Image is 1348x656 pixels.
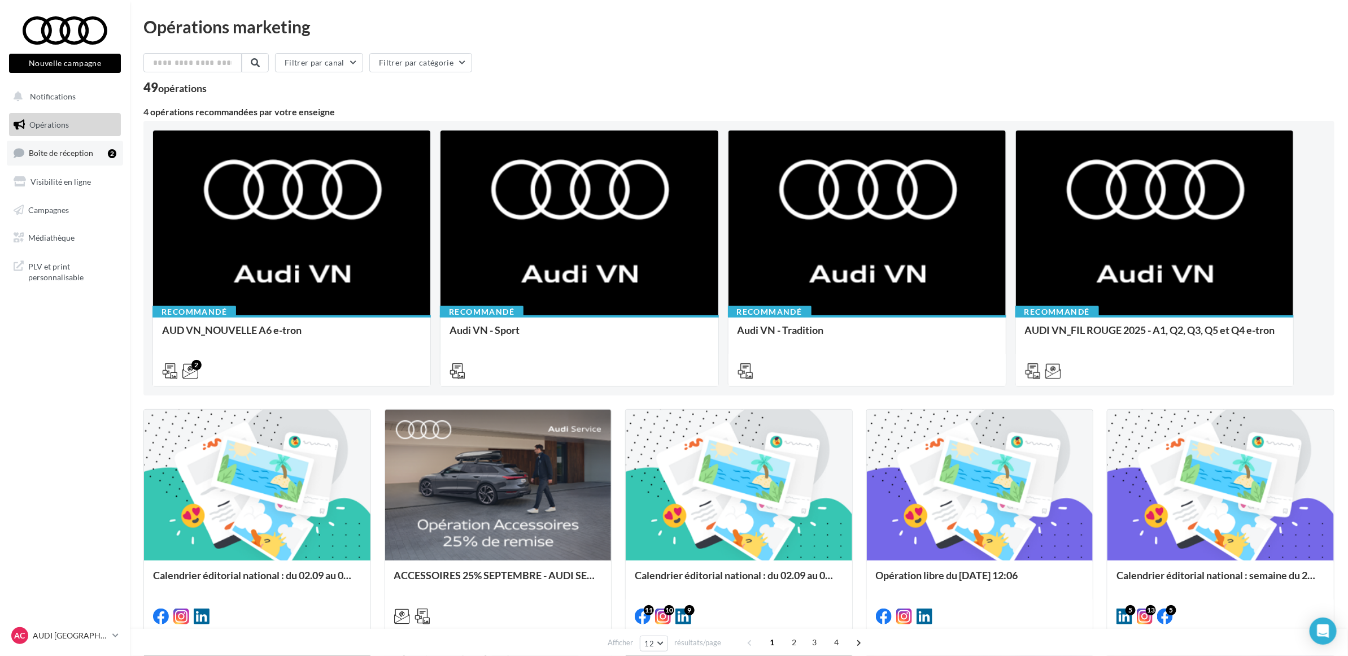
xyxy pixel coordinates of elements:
[9,54,121,73] button: Nouvelle campagne
[7,85,119,108] button: Notifications
[9,625,121,646] a: AC AUDI [GEOGRAPHIC_DATA]
[30,177,91,186] span: Visibilité en ligne
[1116,570,1325,592] div: Calendrier éditorial national : semaine du 25.08 au 31.08
[763,633,781,651] span: 1
[162,324,421,347] div: AUD VN_NOUVELLE A6 e-tron
[645,639,655,648] span: 12
[738,324,997,347] div: Audi VN - Tradition
[191,360,202,370] div: 2
[108,149,116,158] div: 2
[28,205,69,214] span: Campagnes
[275,53,363,72] button: Filtrer par canal
[876,570,1084,592] div: Opération libre du [DATE] 12:06
[29,120,69,129] span: Opérations
[28,233,75,242] span: Médiathèque
[785,633,803,651] span: 2
[7,226,123,250] a: Médiathèque
[674,637,721,648] span: résultats/page
[33,630,108,641] p: AUDI [GEOGRAPHIC_DATA]
[1015,306,1099,318] div: Recommandé
[440,306,524,318] div: Recommandé
[1166,605,1176,615] div: 5
[143,107,1334,116] div: 4 opérations recommandées par votre enseigne
[158,83,207,93] div: opérations
[827,633,845,651] span: 4
[143,81,207,94] div: 49
[1125,605,1136,615] div: 5
[152,306,236,318] div: Recommandé
[644,605,654,615] div: 11
[7,254,123,288] a: PLV et print personnalisable
[608,637,634,648] span: Afficher
[728,306,812,318] div: Recommandé
[684,605,695,615] div: 9
[1310,618,1337,645] div: Open Intercom Messenger
[28,259,116,283] span: PLV et print personnalisable
[7,198,123,222] a: Campagnes
[1025,324,1284,347] div: AUDI VN_FIL ROUGE 2025 - A1, Q2, Q3, Q5 et Q4 e-tron
[7,141,123,165] a: Boîte de réception2
[7,170,123,194] a: Visibilité en ligne
[635,570,843,592] div: Calendrier éditorial national : du 02.09 au 09.09
[1146,605,1156,615] div: 13
[29,148,93,158] span: Boîte de réception
[369,53,472,72] button: Filtrer par catégorie
[143,18,1334,35] div: Opérations marketing
[394,570,603,592] div: ACCESSOIRES 25% SEPTEMBRE - AUDI SERVICE
[450,324,709,347] div: Audi VN - Sport
[30,92,76,101] span: Notifications
[7,113,123,137] a: Opérations
[15,630,25,641] span: AC
[664,605,674,615] div: 10
[805,633,823,651] span: 3
[153,570,361,592] div: Calendrier éditorial national : du 02.09 au 09.09
[640,636,669,651] button: 12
